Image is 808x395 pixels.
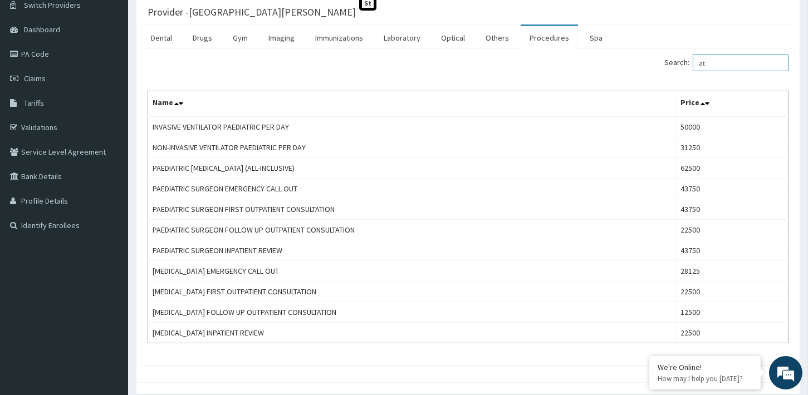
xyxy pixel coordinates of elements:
td: PAEDIATRIC SURGEON EMERGENCY CALL OUT [148,179,676,199]
td: NON-INVASIVE VENTILATOR PAEDIATRIC PER DAY [148,137,676,158]
span: Tariffs [24,98,44,108]
input: Search: [693,55,789,71]
td: 43750 [675,179,788,199]
td: 12500 [675,302,788,323]
td: 31250 [675,137,788,158]
td: 43750 [675,240,788,261]
th: Price [675,91,788,117]
td: 62500 [675,158,788,179]
textarea: Type your message and hit 'Enter' [6,271,212,310]
div: We're Online! [658,362,752,372]
a: Imaging [259,26,303,50]
td: PAEDIATRIC SURGEON FOLLOW UP OUTPATIENT CONSULTATION [148,220,676,240]
td: 50000 [675,116,788,137]
td: [MEDICAL_DATA] EMERGENCY CALL OUT [148,261,676,282]
img: d_794563401_company_1708531726252_794563401 [21,56,45,83]
span: Dashboard [24,24,60,34]
a: Spa [581,26,611,50]
span: Claims [24,73,46,83]
a: Immunizations [306,26,372,50]
th: Name [148,91,676,117]
div: Chat with us now [58,62,187,77]
a: Procedures [521,26,578,50]
td: 43750 [675,199,788,220]
a: Drugs [184,26,221,50]
td: 22500 [675,220,788,240]
a: Laboratory [375,26,429,50]
a: Gym [224,26,257,50]
td: PAEDIATRIC SURGEON INPATIENT REVIEW [148,240,676,261]
td: PAEDIATRIC SURGEON FIRST OUTPATIENT CONSULTATION [148,199,676,220]
a: Others [477,26,518,50]
td: 28125 [675,261,788,282]
div: Minimize live chat window [183,6,209,32]
p: How may I help you today? [658,374,752,383]
td: [MEDICAL_DATA] FOLLOW UP OUTPATIENT CONSULTATION [148,302,676,323]
td: [MEDICAL_DATA] FIRST OUTPATIENT CONSULTATION [148,282,676,302]
h3: Provider - [GEOGRAPHIC_DATA][PERSON_NAME] [148,7,356,17]
a: Dental [142,26,181,50]
td: 22500 [675,282,788,302]
td: [MEDICAL_DATA] INPATIENT REVIEW [148,323,676,343]
span: We're online! [65,124,154,236]
td: PAEDIATRIC [MEDICAL_DATA] (ALL-INCLUSIVE) [148,158,676,179]
td: 22500 [675,323,788,343]
td: INVASIVE VENTILATOR PAEDIATRIC PER DAY [148,116,676,137]
a: Optical [432,26,474,50]
label: Search: [664,55,789,71]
